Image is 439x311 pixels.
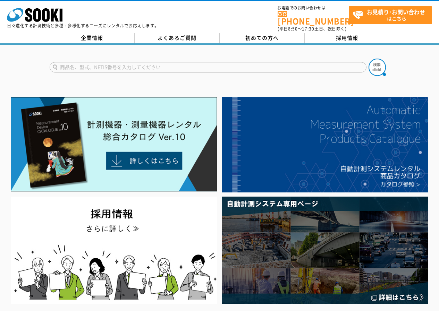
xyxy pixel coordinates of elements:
[353,6,432,24] span: はこちら
[278,6,349,10] span: お電話でのお問い合わせは
[278,26,346,32] span: (平日 ～ 土日、祝日除く)
[302,26,314,32] span: 17:30
[222,197,428,304] img: 自動計測システム専用ページ
[7,24,159,28] p: 日々進化する計測技術と多種・多様化するニーズにレンタルでお応えします。
[367,8,425,16] strong: お見積り･お問い合わせ
[50,33,135,43] a: 企業情報
[369,59,386,76] img: btn_search.png
[11,197,217,304] img: SOOKI recruit
[11,97,217,192] img: Catalog Ver10
[288,26,298,32] span: 8:50
[245,34,279,42] span: 初めての方へ
[50,62,366,72] input: 商品名、型式、NETIS番号を入力してください
[222,97,428,192] img: 自動計測システムカタログ
[135,33,220,43] a: よくあるご質問
[305,33,390,43] a: 採用情報
[220,33,305,43] a: 初めての方へ
[278,11,349,25] a: [PHONE_NUMBER]
[349,6,432,24] a: お見積り･お問い合わせはこちら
